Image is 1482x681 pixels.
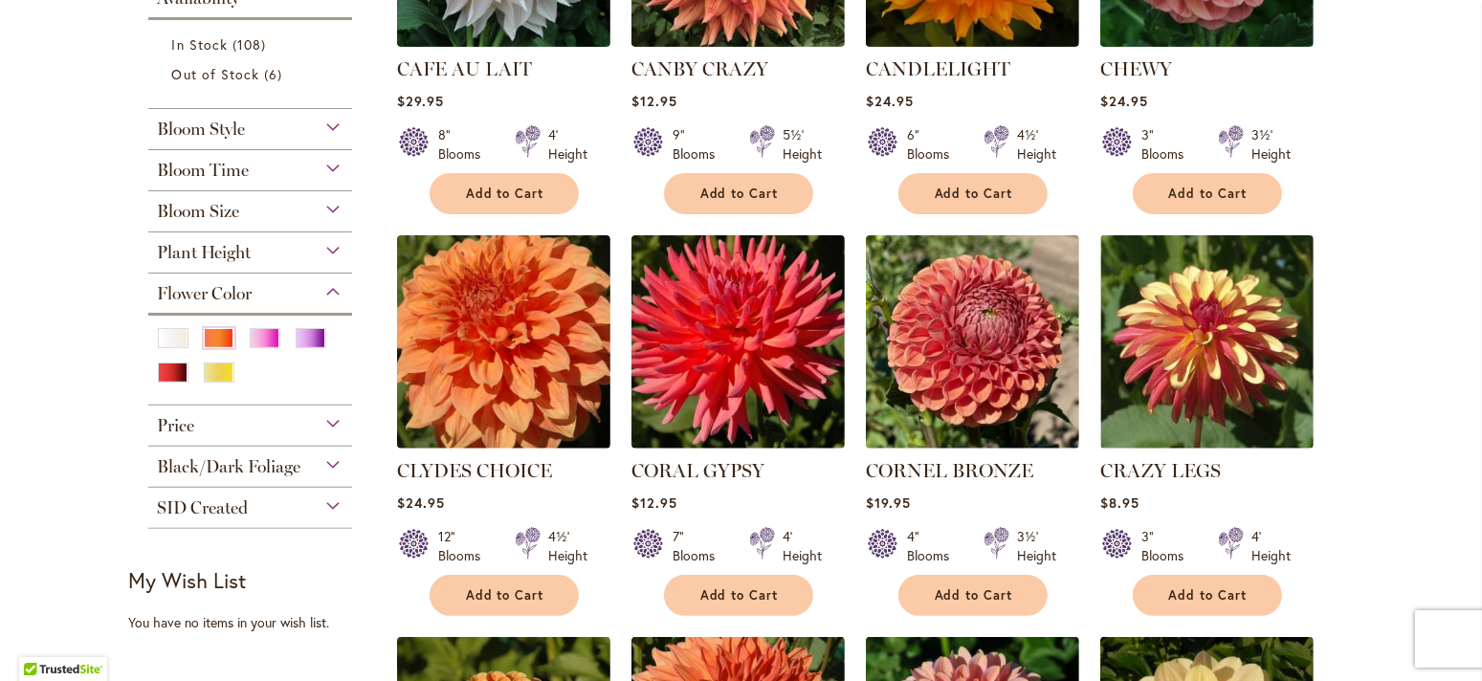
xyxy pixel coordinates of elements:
span: Out of Stock [172,65,260,83]
div: 7" Blooms [673,527,726,565]
div: 4' Height [548,125,587,164]
a: CAFE AU LAIT [397,57,532,80]
div: You have no items in your wish list. [129,613,385,632]
span: Price [158,415,195,436]
div: 4" Blooms [907,527,961,565]
span: $8.95 [1100,494,1139,512]
span: Add to Cart [466,186,544,202]
a: CORAL GYPSY [631,434,845,452]
a: Canby Crazy [631,33,845,51]
a: CHEWY [1100,33,1314,51]
a: Clyde's Choice [397,434,610,452]
button: Add to Cart [898,173,1048,214]
a: CLYDES CHOICE [397,459,552,482]
button: Add to Cart [664,575,813,616]
div: 4½' Height [548,527,587,565]
div: 12" Blooms [438,527,492,565]
div: 4½' Height [1017,125,1056,164]
strong: My Wish List [129,566,247,594]
span: Add to Cart [935,186,1013,202]
span: 108 [232,34,271,55]
a: CANBY CRAZY [631,57,768,80]
button: Add to Cart [1133,575,1282,616]
a: Café Au Lait [397,33,610,51]
img: CORNEL BRONZE [866,235,1079,449]
span: Bloom Time [158,160,250,181]
span: Add to Cart [700,186,779,202]
span: Black/Dark Foliage [158,456,301,477]
a: CANDLELIGHT [866,33,1079,51]
span: SID Created [158,497,249,518]
span: $29.95 [397,92,444,110]
a: Out of Stock 6 [172,64,334,84]
button: Add to Cart [1133,173,1282,214]
img: CRAZY LEGS [1100,235,1314,449]
a: In Stock 108 [172,34,334,55]
a: CHEWY [1100,57,1172,80]
button: Add to Cart [430,173,579,214]
div: 3" Blooms [1141,125,1195,164]
img: Clyde's Choice [397,235,610,449]
span: In Stock [172,35,228,54]
span: Bloom Size [158,201,240,222]
div: 8" Blooms [438,125,492,164]
div: 3½' Height [1017,527,1056,565]
span: $12.95 [631,92,677,110]
span: $19.95 [866,494,911,512]
a: CORNEL BRONZE [866,459,1033,482]
div: 3½' Height [1251,125,1291,164]
span: $24.95 [397,494,445,512]
button: Add to Cart [898,575,1048,616]
div: 4' Height [1251,527,1291,565]
span: Flower Color [158,283,253,304]
button: Add to Cart [664,173,813,214]
span: Plant Height [158,242,252,263]
div: 9" Blooms [673,125,726,164]
span: Add to Cart [935,587,1013,604]
iframe: Launch Accessibility Center [14,613,68,667]
span: $24.95 [1100,92,1148,110]
div: 3" Blooms [1141,527,1195,565]
span: Add to Cart [1169,587,1248,604]
div: 6" Blooms [907,125,961,164]
span: Bloom Style [158,119,246,140]
a: CRAZY LEGS [1100,459,1221,482]
a: CORAL GYPSY [631,459,764,482]
span: 6 [264,64,287,84]
a: CORNEL BRONZE [866,434,1079,452]
a: CRAZY LEGS [1100,434,1314,452]
span: $24.95 [866,92,914,110]
span: Add to Cart [700,587,779,604]
span: $12.95 [631,494,677,512]
span: Add to Cart [1169,186,1248,202]
img: CORAL GYPSY [631,235,845,449]
span: Add to Cart [466,587,544,604]
a: CANDLELIGHT [866,57,1010,80]
div: 5½' Height [783,125,822,164]
div: 4' Height [783,527,822,565]
button: Add to Cart [430,575,579,616]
